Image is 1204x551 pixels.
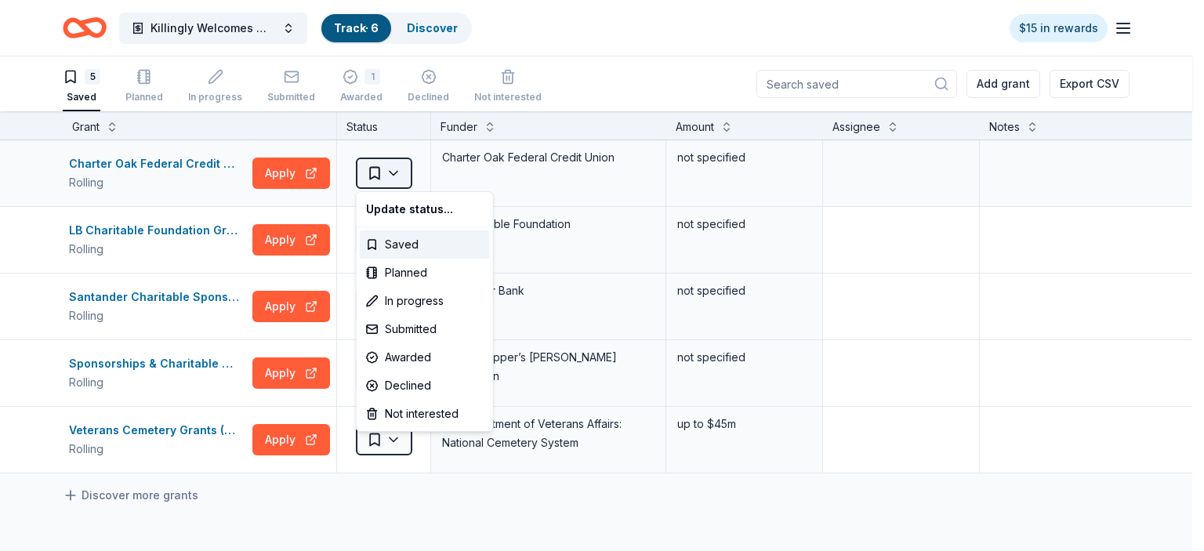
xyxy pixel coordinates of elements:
[360,315,490,343] div: Submitted
[360,230,490,259] div: Saved
[360,195,490,223] div: Update status...
[360,372,490,400] div: Declined
[360,400,490,428] div: Not interested
[360,259,490,287] div: Planned
[360,343,490,372] div: Awarded
[360,287,490,315] div: In progress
